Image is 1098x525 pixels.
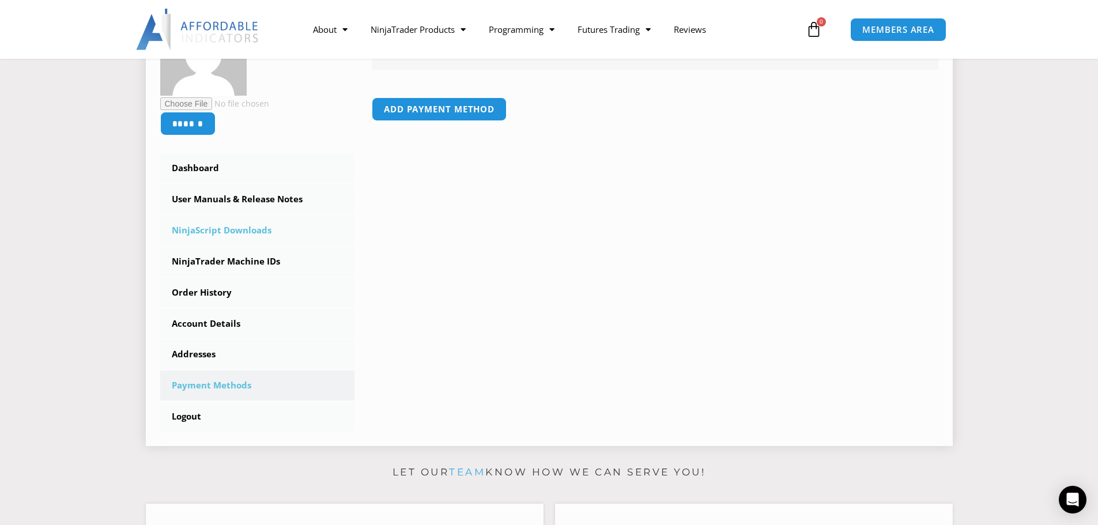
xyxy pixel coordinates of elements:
nav: Menu [301,16,803,43]
a: Logout [160,402,355,432]
span: MEMBERS AREA [862,25,934,34]
a: Reviews [662,16,718,43]
div: Open Intercom Messenger [1059,486,1086,513]
a: Order History [160,278,355,308]
a: NinjaTrader Machine IDs [160,247,355,277]
a: Payment Methods [160,371,355,401]
a: MEMBERS AREA [850,18,946,41]
a: About [301,16,359,43]
a: Programming [477,16,566,43]
p: Let our know how we can serve you! [146,463,953,482]
a: Dashboard [160,153,355,183]
a: Addresses [160,339,355,369]
a: Account Details [160,309,355,339]
a: 0 [788,13,839,46]
a: Add payment method [372,97,507,121]
a: NinjaTrader Products [359,16,477,43]
span: 0 [817,17,826,27]
a: NinjaScript Downloads [160,216,355,245]
a: User Manuals & Release Notes [160,184,355,214]
img: LogoAI | Affordable Indicators – NinjaTrader [136,9,260,50]
a: team [449,466,485,478]
a: Futures Trading [566,16,662,43]
nav: Account pages [160,153,355,432]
